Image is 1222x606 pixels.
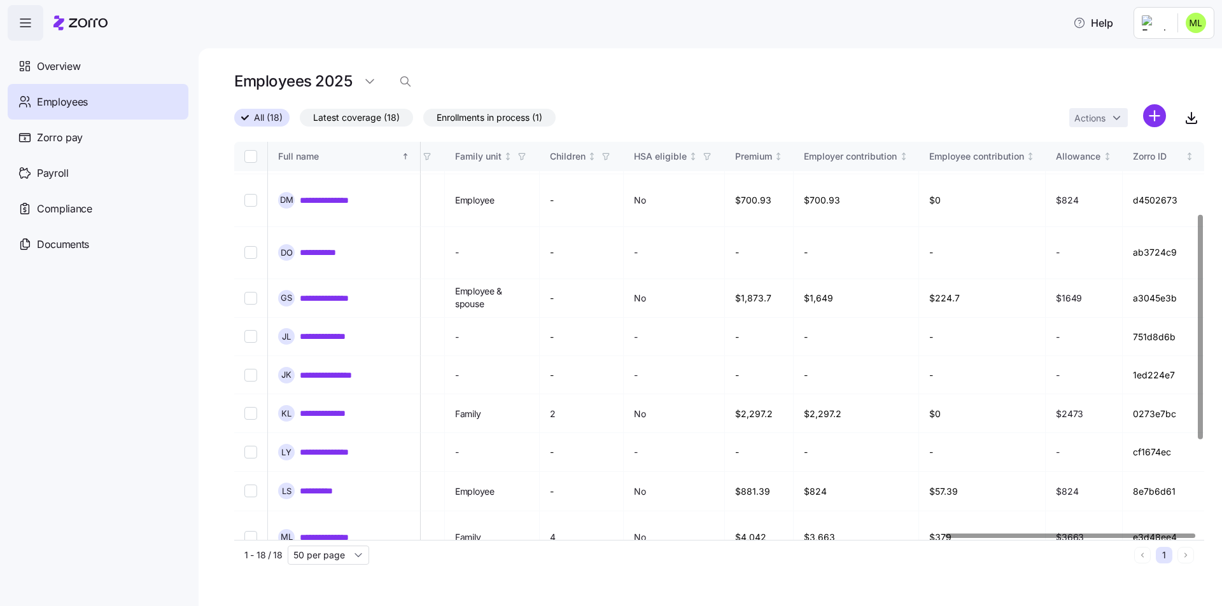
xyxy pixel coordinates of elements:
[540,174,624,227] td: -
[1142,15,1167,31] img: Employer logo
[919,356,1046,394] td: -
[929,149,1024,163] div: Employee contribution
[1123,174,1204,227] td: d4502673
[735,149,772,163] div: Premium
[244,549,283,561] span: 1 - 18 / 18
[8,120,188,155] a: Zorro pay
[919,511,1046,564] td: $379
[8,84,188,120] a: Employees
[794,511,919,564] td: $3,663
[1123,394,1204,433] td: 0273e7bc
[794,279,919,318] td: $1,649
[455,485,495,498] span: Employee
[234,71,352,91] h1: Employees 2025
[1123,142,1204,171] th: Zorro IDNot sorted
[634,149,687,163] div: HSA eligible
[725,472,794,511] td: $881.39
[550,531,556,544] span: 4
[1056,292,1082,305] span: $1649
[8,48,188,84] a: Overview
[540,356,624,394] td: -
[794,356,919,394] td: -
[550,408,556,420] span: 2
[244,150,257,163] input: Select all records
[794,318,919,356] td: -
[1056,369,1060,382] span: -
[634,292,645,305] span: No
[244,246,257,259] input: Select record 5
[37,237,89,252] span: Documents
[725,174,794,227] td: $700.93
[281,448,291,457] span: L Y
[634,531,645,544] span: No
[401,152,410,161] div: Sorted ascending
[281,533,293,541] span: M L
[280,196,293,204] span: D M
[1186,13,1206,33] img: 0801e2362e3971ea233317bd9112cb45
[1063,10,1123,36] button: Help
[794,142,919,171] th: Employer contributionNot sorted
[1056,149,1100,163] div: Allowance
[1056,485,1078,498] span: $824
[244,194,257,207] input: Select record 4
[244,292,257,305] input: Select record 6
[540,472,624,511] td: -
[1056,446,1060,458] span: -
[1185,152,1194,161] div: Not sorted
[268,142,421,171] th: Full nameSorted ascending
[634,485,645,498] span: No
[1074,114,1106,123] span: Actions
[1123,318,1204,356] td: 751d8d6b
[1134,547,1151,563] button: Previous page
[634,369,638,382] span: -
[919,318,1046,356] td: -
[282,487,291,495] span: L S
[37,130,83,146] span: Zorro pay
[725,356,794,394] td: -
[244,446,257,458] input: Select record 10
[919,433,1046,471] td: -
[503,152,512,161] div: Not sorted
[455,285,529,311] span: Employee & spouse
[634,331,638,343] span: -
[1156,547,1172,563] button: 1
[794,433,919,471] td: -
[278,149,399,163] div: Full name
[1123,511,1204,564] td: e3d48ee4
[919,142,1046,171] th: Employee contributionNot sorted
[804,149,897,163] div: Employer contribution
[1069,108,1128,127] button: Actions
[244,407,257,420] input: Select record 9
[725,279,794,318] td: $1,873.7
[919,472,1046,511] td: $57.39
[1056,246,1060,259] span: -
[634,194,645,207] span: No
[281,410,291,418] span: K L
[540,279,624,318] td: -
[919,174,1046,227] td: $0
[540,433,624,471] td: -
[1073,15,1113,31] span: Help
[725,227,794,279] td: -
[624,142,725,171] th: HSA eligibleNot sorted
[634,408,645,420] span: No
[37,201,92,217] span: Compliance
[1143,104,1166,127] svg: add icon
[1177,547,1194,563] button: Next page
[37,59,80,74] span: Overview
[587,152,596,161] div: Not sorted
[455,446,459,458] span: -
[725,511,794,564] td: $4,042
[634,246,638,259] span: -
[1133,149,1183,163] div: Zorro ID
[725,394,794,433] td: $2,297.2
[1056,531,1084,544] span: $3663
[1103,152,1112,161] div: Not sorted
[282,333,291,341] span: J L
[634,446,638,458] span: -
[8,155,188,191] a: Payroll
[919,394,1046,433] td: $0
[1123,279,1204,318] td: a3045e3b
[244,531,257,544] input: Select record 12
[919,279,1046,318] td: $224.7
